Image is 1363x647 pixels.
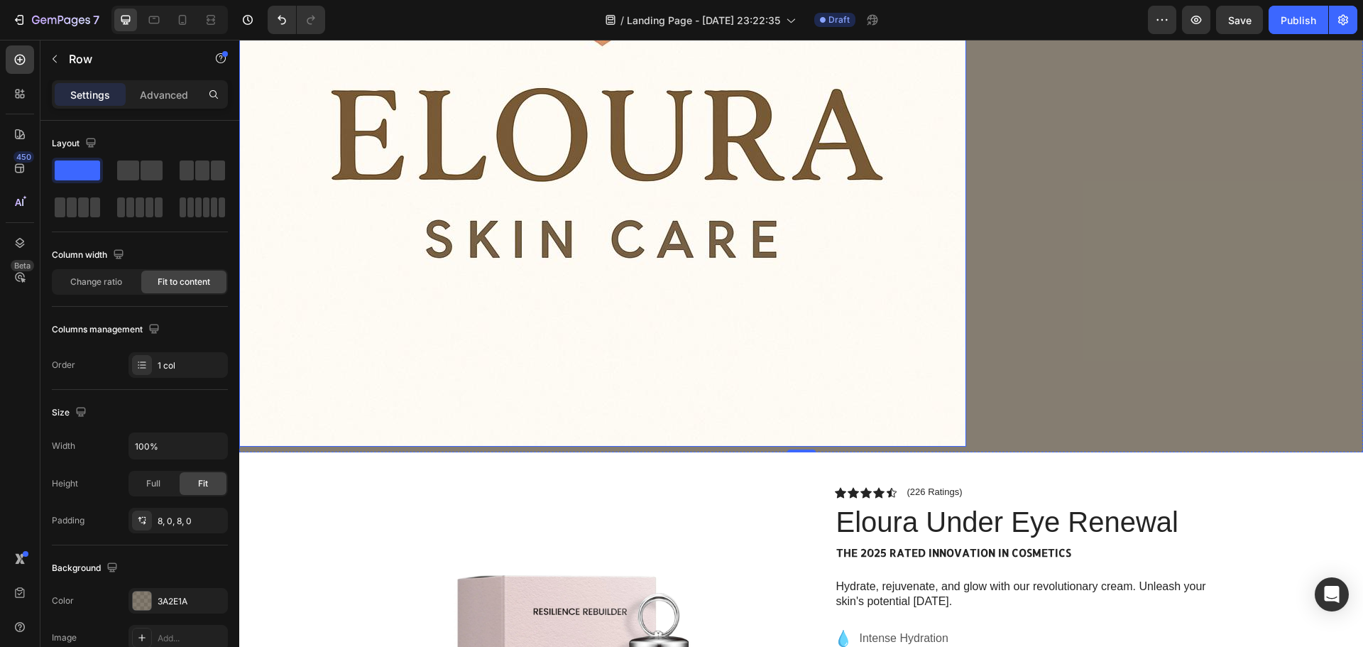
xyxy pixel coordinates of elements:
[52,246,127,265] div: Column width
[52,403,89,423] div: Size
[52,359,75,371] div: Order
[158,359,224,372] div: 1 col
[70,276,122,288] span: Change ratio
[1315,577,1349,611] div: Open Intercom Messenger
[52,134,99,153] div: Layout
[52,320,163,339] div: Columns management
[268,6,325,34] div: Undo/Redo
[620,590,782,607] p: Intense Hydration
[70,87,110,102] p: Settings
[52,440,75,452] div: Width
[158,515,224,528] div: 8, 0, 8, 0
[1281,13,1316,28] div: Publish
[596,462,974,502] h1: Eloura Under Eye Renewal
[620,13,624,28] span: /
[597,540,973,570] p: Hydrate, rejuvenate, and glow with our revolutionary cream. Unleash your skin's potential [DATE].
[1216,6,1263,34] button: Save
[1228,14,1252,26] span: Save
[597,506,973,521] p: The 2025 Rated Innovation in Cosmetics
[69,50,190,67] p: Row
[158,276,210,288] span: Fit to content
[627,13,780,28] span: Landing Page - [DATE] 23:22:35
[198,477,208,490] span: Fit
[52,477,78,490] div: Height
[140,87,188,102] p: Advanced
[239,40,1363,647] iframe: Design area
[93,11,99,28] p: 7
[1269,6,1328,34] button: Publish
[668,447,723,458] p: (226 Ratings)
[52,559,121,578] div: Background
[146,477,160,490] span: Full
[11,260,34,271] div: Beta
[828,13,850,26] span: Draft
[6,6,106,34] button: 7
[596,505,974,522] div: Rich Text Editor. Editing area: main
[52,594,74,607] div: Color
[13,151,34,163] div: 450
[52,514,84,527] div: Padding
[158,632,224,645] div: Add...
[158,595,224,608] div: 3A2E1A
[52,631,77,644] div: Image
[129,433,227,459] input: Auto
